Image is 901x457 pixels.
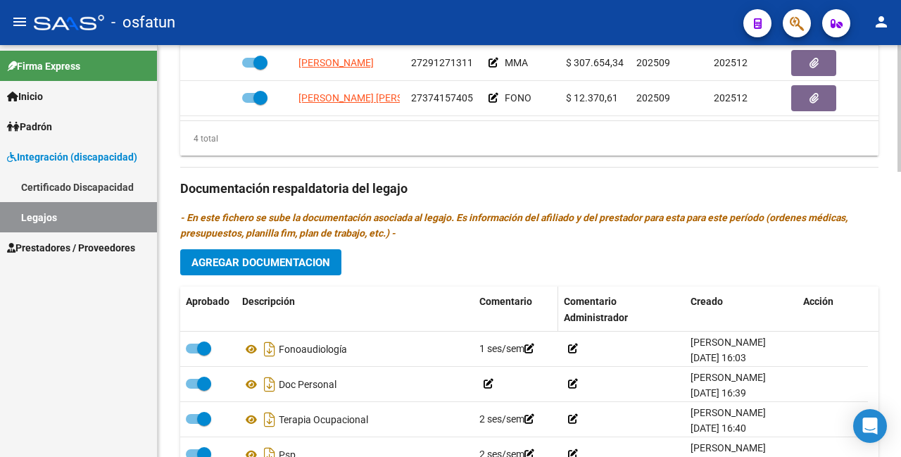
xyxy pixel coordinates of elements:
span: Descripción [242,296,295,307]
span: Integración (discapacidad) [7,149,137,165]
i: Descargar documento [260,373,279,396]
span: 202509 [636,57,670,68]
datatable-header-cell: Comentario [474,287,558,333]
span: 1 ses/sem [479,343,534,354]
span: 27374157405 [411,92,473,104]
span: Aprobado [186,296,229,307]
span: Firma Express [7,58,80,74]
i: Descargar documento [260,338,279,361]
span: $ 12.370,61 [566,92,618,104]
span: FONO [505,92,531,104]
mat-icon: person [873,13,890,30]
span: 202512 [714,57,748,68]
span: 27291271311 [411,57,473,68]
mat-icon: menu [11,13,28,30]
datatable-header-cell: Creado [685,287,798,333]
datatable-header-cell: Comentario Administrador [558,287,685,333]
span: $ 307.654,34 [566,57,624,68]
span: Inicio [7,89,43,104]
datatable-header-cell: Acción [798,287,868,333]
span: MMA [505,57,528,68]
i: Descargar documento [260,408,279,431]
span: [DATE] 16:39 [691,387,746,399]
button: Agregar Documentacion [180,249,341,275]
datatable-header-cell: Descripción [237,287,474,333]
i: - En este fichero se sube la documentación asociada al legajo. Es información del afiliado y del ... [180,212,848,239]
div: Doc Personal [242,373,468,396]
span: Creado [691,296,723,307]
span: Agregar Documentacion [191,256,330,269]
span: Comentario Administrador [564,296,628,323]
datatable-header-cell: Aprobado [180,287,237,333]
div: Fonoaudiología [242,338,468,361]
h3: Documentación respaldatoria del legajo [180,179,878,199]
span: [PERSON_NAME] [691,407,766,418]
span: 202512 [714,92,748,104]
div: Terapia Ocupacional [242,408,468,431]
span: [PERSON_NAME] [691,442,766,453]
span: [PERSON_NAME] [691,337,766,348]
span: [DATE] 16:40 [691,422,746,434]
span: [PERSON_NAME] [691,372,766,383]
span: [PERSON_NAME] [298,57,374,68]
span: [PERSON_NAME] [PERSON_NAME] [298,92,451,104]
span: - osfatun [111,7,175,38]
span: Comentario [479,296,532,307]
span: 202509 [636,92,670,104]
div: 4 total [180,131,218,146]
div: Open Intercom Messenger [853,409,887,443]
span: 2 ses/sem [479,413,534,425]
span: Prestadores / Proveedores [7,240,135,256]
span: Acción [803,296,833,307]
span: Padrón [7,119,52,134]
span: [DATE] 16:03 [691,352,746,363]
